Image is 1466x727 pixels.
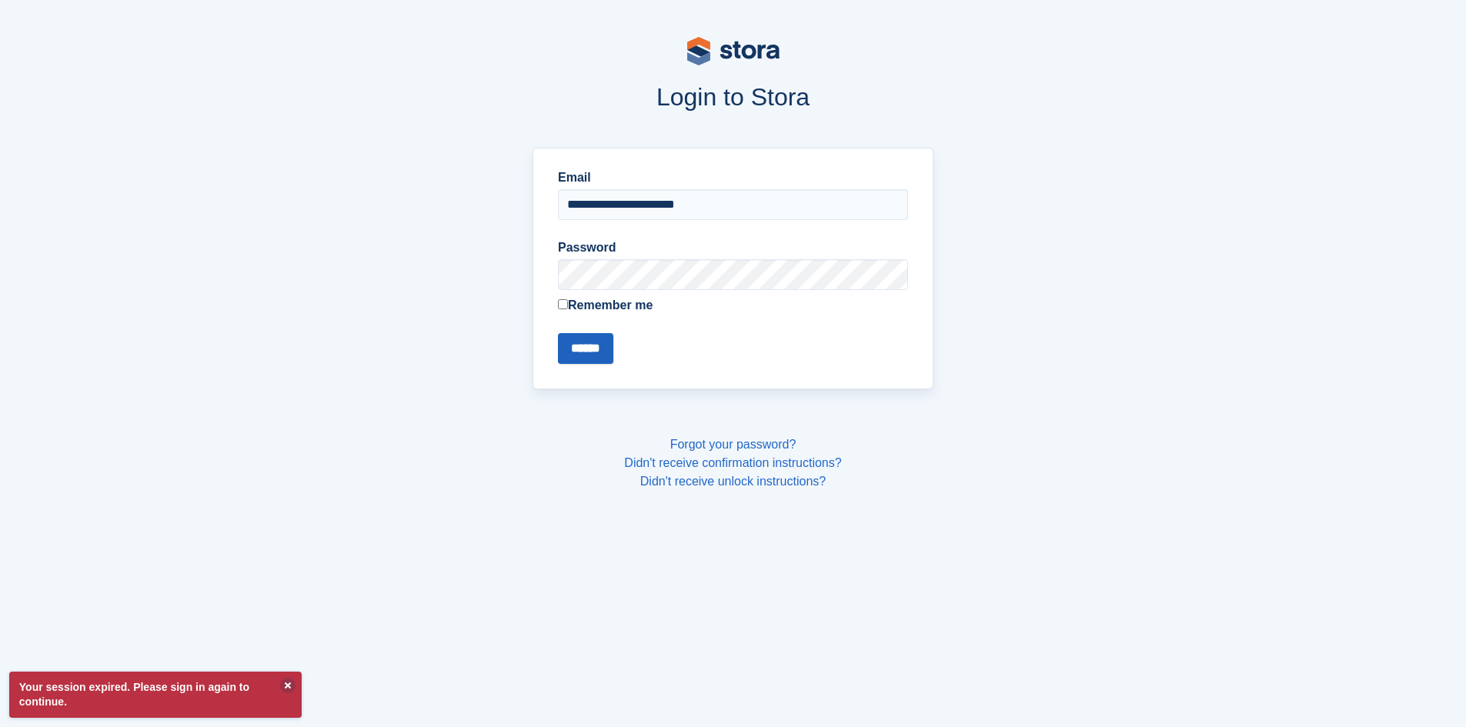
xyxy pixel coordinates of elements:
h1: Login to Stora [239,83,1227,111]
img: stora-logo-53a41332b3708ae10de48c4981b4e9114cc0af31d8433b30ea865607fb682f29.svg [687,37,780,65]
label: Email [558,168,908,187]
label: Remember me [558,296,908,315]
input: Remember me [558,299,568,309]
a: Didn't receive unlock instructions? [640,475,826,488]
a: Forgot your password? [670,438,796,451]
a: Didn't receive confirmation instructions? [624,456,841,469]
label: Password [558,238,908,257]
p: Your session expired. Please sign in again to continue. [9,672,302,718]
